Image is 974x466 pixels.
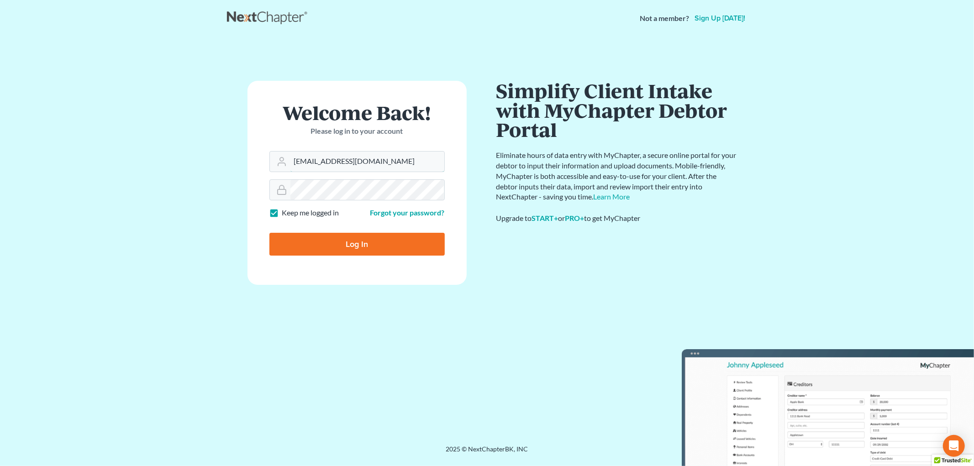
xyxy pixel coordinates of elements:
p: Please log in to your account [269,126,445,136]
input: Log In [269,233,445,256]
a: Forgot your password? [370,208,445,217]
h1: Simplify Client Intake with MyChapter Debtor Portal [496,81,738,139]
input: Email Address [290,152,444,172]
strong: Not a member? [640,13,690,24]
h1: Welcome Back! [269,103,445,122]
div: Upgrade to or to get MyChapter [496,213,738,224]
div: 2025 © NextChapterBK, INC [227,445,748,461]
label: Keep me logged in [282,208,339,218]
a: Learn More [594,192,630,201]
a: Sign up [DATE]! [693,15,748,22]
a: START+ [532,214,558,222]
div: Open Intercom Messenger [943,435,965,457]
a: PRO+ [565,214,584,222]
p: Eliminate hours of data entry with MyChapter, a secure online portal for your debtor to input the... [496,150,738,202]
